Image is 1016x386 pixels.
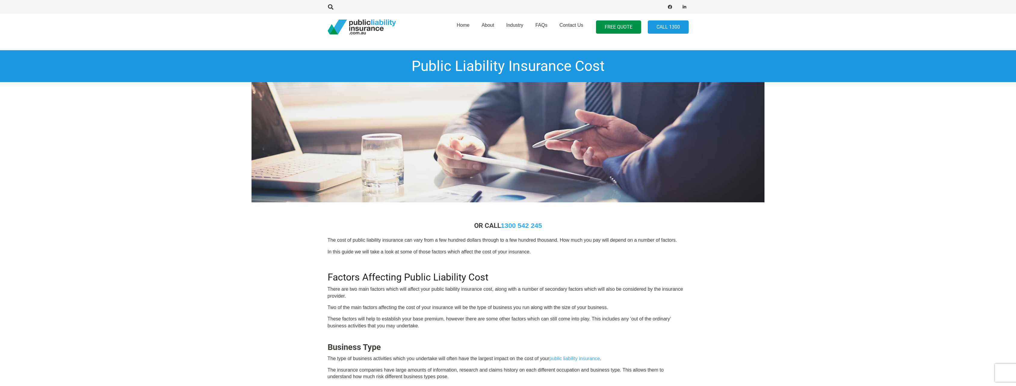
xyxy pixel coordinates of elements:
a: Facebook [666,3,674,11]
span: Home [457,23,470,28]
a: Call 1300 [648,20,689,34]
span: About [482,23,494,28]
a: About [476,12,500,42]
a: pli_logotransparent [328,20,396,35]
img: Public liability Insurance Cost [252,82,764,202]
strong: OR CALL [474,222,542,229]
a: Contact Us [553,12,589,42]
p: In this guide we will take a look at some of those factors which affect the cost of your insurance. [328,249,689,255]
span: Industry [506,23,523,28]
a: Home [451,12,476,42]
span: Contact Us [559,23,583,28]
p: There are two main factors which will affect your public liability insurance cost, along with a n... [328,286,689,299]
p: These factors will help to establish your base premium, however there are some other factors whic... [328,316,689,329]
a: FAQs [529,12,553,42]
p: The type of business activities which you undertake will often have the largest impact on the cos... [328,355,689,362]
a: LinkedIn [680,3,689,11]
span: FAQs [535,23,547,28]
p: The cost of public liability insurance can vary from a few hundred dollars through to a few hundr... [328,237,689,244]
p: The insurance companies have large amounts of information, research and claims history on each di... [328,367,689,380]
a: 1300 542 245 [501,222,542,229]
a: Industry [500,12,529,42]
h2: Factors Affecting Public Liability Cost [328,264,689,283]
a: FREE QUOTE [596,20,641,34]
a: public liability insurance [549,356,600,361]
strong: Business Type [328,342,381,352]
a: Search [325,4,337,10]
p: Two of the main factors affecting the cost of your insurance will be the type of business you run... [328,304,689,311]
